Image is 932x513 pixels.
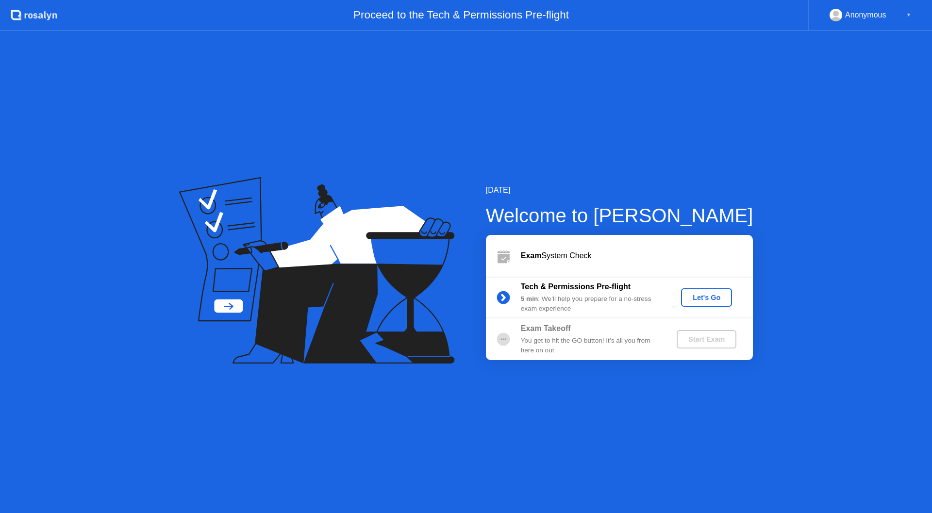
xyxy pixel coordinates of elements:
div: Anonymous [845,9,886,21]
div: ▼ [906,9,911,21]
div: Start Exam [681,335,732,343]
b: Tech & Permissions Pre-flight [521,282,631,291]
div: System Check [521,250,753,262]
div: Let's Go [685,294,728,301]
b: 5 min [521,295,538,302]
b: Exam [521,251,542,260]
div: You get to hit the GO button! It’s all you from here on out [521,336,661,356]
button: Start Exam [677,330,736,348]
div: [DATE] [486,184,753,196]
b: Exam Takeoff [521,324,571,332]
button: Let's Go [681,288,732,307]
div: Welcome to [PERSON_NAME] [486,201,753,230]
div: : We’ll help you prepare for a no-stress exam experience [521,294,661,314]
